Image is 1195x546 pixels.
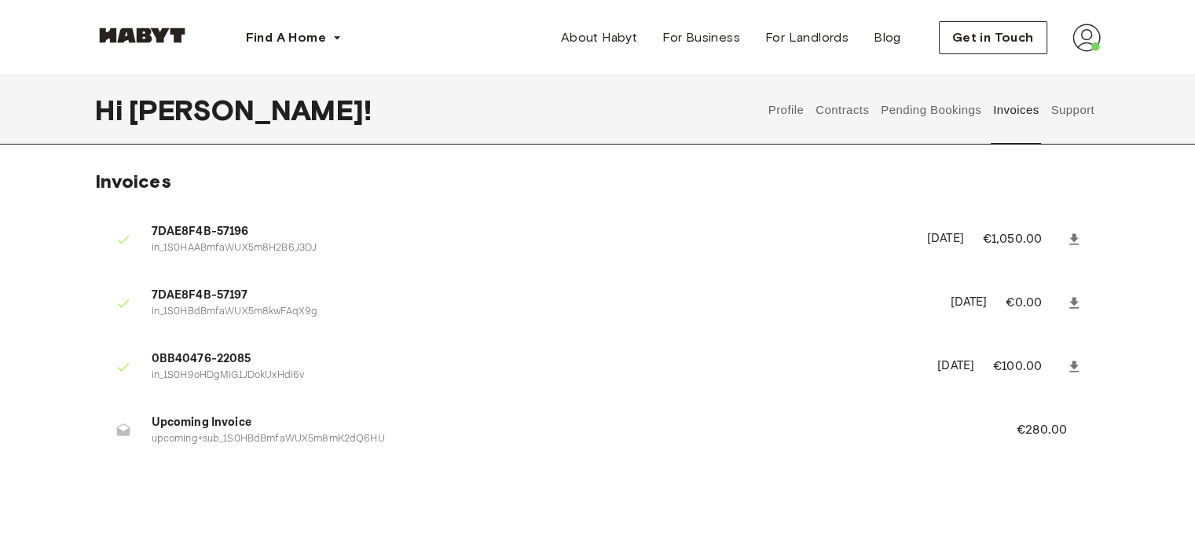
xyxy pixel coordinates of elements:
button: Support [1049,75,1097,145]
a: About Habyt [548,22,650,53]
p: in_1S0HBdBmfaWUX5m8kwFAqX9g [152,305,932,320]
button: Contracts [814,75,871,145]
span: Blog [874,28,901,47]
img: Habyt [95,27,189,43]
span: 7DAE8F4B-57196 [152,223,908,241]
span: For Landlords [765,28,849,47]
p: upcoming+sub_1S0HBdBmfaWUX5m8mK2dQ6HU [152,432,979,447]
span: About Habyt [561,28,637,47]
button: Get in Touch [939,21,1047,54]
span: 7DAE8F4B-57197 [152,287,932,305]
button: Pending Bookings [879,75,984,145]
span: Hi [95,93,129,126]
img: avatar [1072,24,1101,52]
p: €280.00 [1017,421,1088,440]
div: user profile tabs [762,75,1100,145]
p: €1,050.00 [983,230,1063,249]
p: in_1S0HAABmfaWUX5m8H2B6J3DJ [152,241,908,256]
span: Get in Touch [952,28,1034,47]
p: [DATE] [937,357,974,376]
a: Blog [861,22,914,53]
p: [DATE] [950,294,987,312]
span: Invoices [95,170,171,192]
span: Upcoming Invoice [152,414,979,432]
span: [PERSON_NAME] ! [129,93,372,126]
span: 0BB40476-22085 [152,350,919,368]
p: €100.00 [993,357,1063,376]
button: Profile [766,75,806,145]
p: [DATE] [927,230,964,248]
p: in_1S0H9oHDgMiG1JDokUxHdI6v [152,368,919,383]
span: Find A Home [246,28,326,47]
button: Invoices [991,75,1040,145]
button: Find A Home [233,22,354,53]
a: For Business [650,22,753,53]
span: For Business [662,28,740,47]
p: €0.00 [1006,294,1062,313]
a: For Landlords [753,22,861,53]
